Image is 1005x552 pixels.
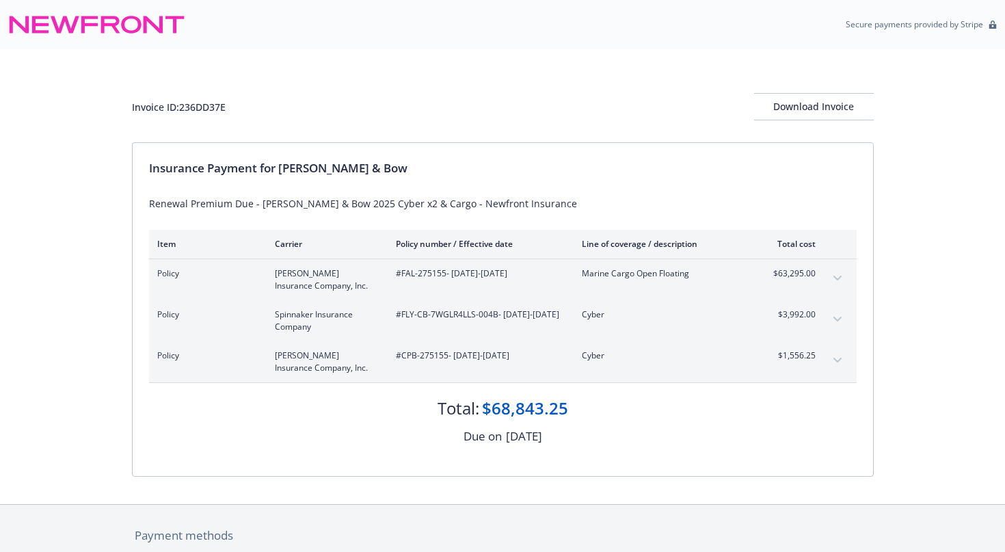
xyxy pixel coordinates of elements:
div: Due on [464,428,502,445]
span: Policy [157,350,253,362]
span: Policy [157,308,253,321]
span: Cyber [582,350,742,362]
div: Item [157,238,253,250]
button: expand content [827,308,848,330]
span: #CPB-275155 - [DATE]-[DATE] [396,350,560,362]
span: Spinnaker Insurance Company [275,308,374,333]
button: Download Invoice [754,93,874,120]
div: Invoice ID: 236DD37E [132,100,226,114]
span: Cyber [582,308,742,321]
div: Total cost [764,238,816,250]
span: [PERSON_NAME] Insurance Company, Inc. [275,267,374,292]
span: #FLY-CB-7WGLR4LLS-004B - [DATE]-[DATE] [396,308,560,321]
span: $63,295.00 [764,267,816,280]
span: [PERSON_NAME] Insurance Company, Inc. [275,350,374,374]
span: Marine Cargo Open Floating [582,267,742,280]
span: Policy [157,267,253,280]
div: [DATE] [506,428,542,445]
div: Policy[PERSON_NAME] Insurance Company, Inc.#CPB-275155- [DATE]-[DATE]Cyber$1,556.25expand content [149,341,857,382]
div: Payment methods [135,527,871,544]
div: PolicySpinnaker Insurance Company#FLY-CB-7WGLR4LLS-004B- [DATE]-[DATE]Cyber$3,992.00expand content [149,300,857,341]
div: Carrier [275,238,374,250]
span: #FAL-275155 - [DATE]-[DATE] [396,267,560,280]
div: Insurance Payment for [PERSON_NAME] & Bow [149,159,857,177]
span: $1,556.25 [764,350,816,362]
div: $68,843.25 [482,397,568,420]
span: $3,992.00 [764,308,816,321]
div: Download Invoice [754,94,874,120]
div: Policy number / Effective date [396,238,560,250]
div: Policy[PERSON_NAME] Insurance Company, Inc.#FAL-275155- [DATE]-[DATE]Marine Cargo Open Floating$6... [149,259,857,300]
div: Renewal Premium Due - [PERSON_NAME] & Bow 2025 Cyber x2 & Cargo - Newfront Insurance [149,196,857,211]
button: expand content [827,350,848,371]
button: expand content [827,267,848,289]
p: Secure payments provided by Stripe [846,18,983,30]
div: Line of coverage / description [582,238,742,250]
div: Total: [438,397,479,420]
